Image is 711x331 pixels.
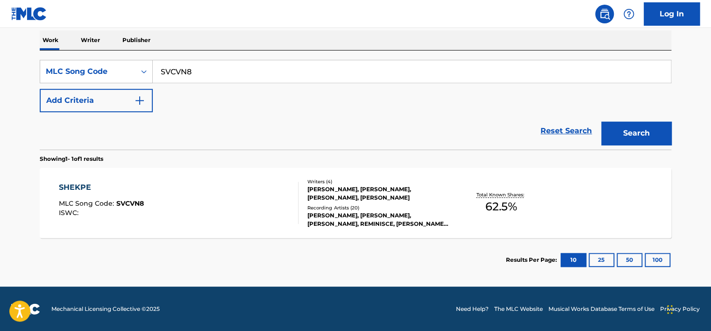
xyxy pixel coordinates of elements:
p: Writer [78,30,103,50]
p: Publisher [120,30,153,50]
span: ISWC : [59,209,81,217]
img: logo [11,303,40,315]
p: Results Per Page: [506,256,559,264]
div: [PERSON_NAME], [PERSON_NAME], [PERSON_NAME], [PERSON_NAME] [307,185,448,202]
span: Mechanical Licensing Collective © 2025 [51,305,160,313]
a: Public Search [595,5,614,23]
button: Add Criteria [40,89,153,112]
div: Writers ( 4 ) [307,178,448,185]
a: Reset Search [536,121,597,141]
a: Need Help? [456,305,489,313]
div: [PERSON_NAME], [PERSON_NAME], [PERSON_NAME], REMINISCE, [PERSON_NAME], [PERSON_NAME] [307,211,448,228]
img: MLC Logo [11,7,47,21]
button: 10 [561,253,586,267]
img: 9d2ae6d4665cec9f34b9.svg [134,95,145,106]
div: SHEKPE [59,182,144,193]
form: Search Form [40,60,671,150]
a: Log In [644,2,700,26]
p: Total Known Shares: [476,191,526,198]
button: Search [601,122,671,145]
button: 100 [645,253,670,267]
p: Work [40,30,61,50]
a: SHEKPEMLC Song Code:SVCVN8ISWC:Writers (4)[PERSON_NAME], [PERSON_NAME], [PERSON_NAME], [PERSON_NA... [40,168,671,238]
a: Privacy Policy [660,305,700,313]
iframe: Chat Widget [664,286,711,331]
button: 50 [617,253,642,267]
button: 25 [589,253,614,267]
div: Drag [667,295,673,324]
span: SVCVN8 [116,199,144,208]
div: Recording Artists ( 20 ) [307,204,448,211]
div: Help [619,5,638,23]
span: 62.5 % [485,198,517,215]
p: Showing 1 - 1 of 1 results [40,155,103,163]
div: MLC Song Code [46,66,130,77]
span: MLC Song Code : [59,199,116,208]
a: The MLC Website [494,305,543,313]
img: help [623,8,634,20]
img: search [599,8,610,20]
a: Musical Works Database Terms of Use [548,305,654,313]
